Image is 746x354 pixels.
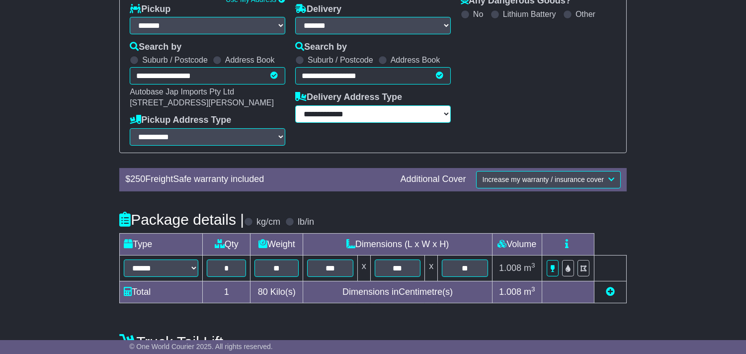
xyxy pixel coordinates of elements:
label: No [473,9,483,19]
td: Qty [203,233,250,255]
td: Volume [492,233,542,255]
span: [STREET_ADDRESS][PERSON_NAME] [130,98,274,107]
label: Address Book [391,55,440,65]
a: Add new item [606,287,615,297]
td: x [425,255,438,281]
span: 1.008 [499,287,521,297]
td: Dimensions in Centimetre(s) [303,281,492,303]
span: Autobase Jap Imports Pty Ltd [130,88,234,96]
div: $ FreightSafe warranty included [120,174,395,185]
td: Weight [250,233,303,255]
span: 80 [258,287,268,297]
td: 1 [203,281,250,303]
span: m [524,287,535,297]
button: Increase my warranty / insurance cover [476,171,621,188]
h4: Truck Tail Lift [119,334,627,350]
label: Pickup [130,4,170,15]
span: 250 [130,174,145,184]
label: Search by [295,42,347,53]
label: Pickup Address Type [130,115,231,126]
label: kg/cm [256,217,280,228]
label: Lithium Battery [503,9,556,19]
sup: 3 [531,285,535,293]
label: Other [576,9,595,19]
h4: Package details | [119,211,244,228]
label: Delivery Address Type [295,92,402,103]
span: m [524,263,535,273]
span: © One World Courier 2025. All rights reserved. [129,343,273,351]
label: Suburb / Postcode [308,55,373,65]
td: x [357,255,370,281]
div: Additional Cover [396,174,471,185]
label: lb/in [298,217,314,228]
td: Dimensions (L x W x H) [303,233,492,255]
label: Address Book [225,55,275,65]
td: Total [120,281,203,303]
td: Kilo(s) [250,281,303,303]
td: Type [120,233,203,255]
label: Suburb / Postcode [142,55,208,65]
label: Delivery [295,4,341,15]
label: Search by [130,42,181,53]
sup: 3 [531,262,535,269]
span: Increase my warranty / insurance cover [483,176,604,183]
span: 1.008 [499,263,521,273]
